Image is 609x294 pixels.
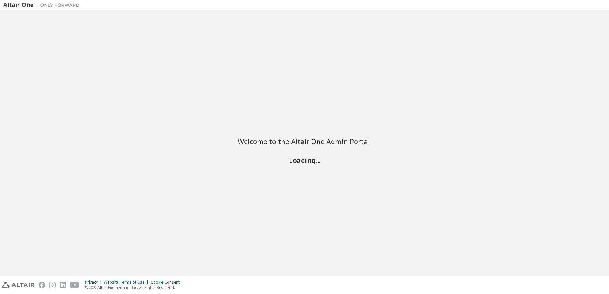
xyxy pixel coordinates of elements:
[39,282,45,288] img: facebook.svg
[238,137,371,146] h2: Welcome to the Altair One Admin Portal
[85,280,104,285] div: Privacy
[238,156,371,164] h2: Loading...
[85,285,183,290] p: © 2025 Altair Engineering, Inc. All Rights Reserved.
[60,282,66,288] img: linkedin.svg
[49,282,56,288] img: instagram.svg
[151,280,183,285] div: Cookie Consent
[104,280,151,285] div: Website Terms of Use
[3,2,83,8] img: Altair One
[70,282,79,288] img: youtube.svg
[2,282,35,288] img: altair_logo.svg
